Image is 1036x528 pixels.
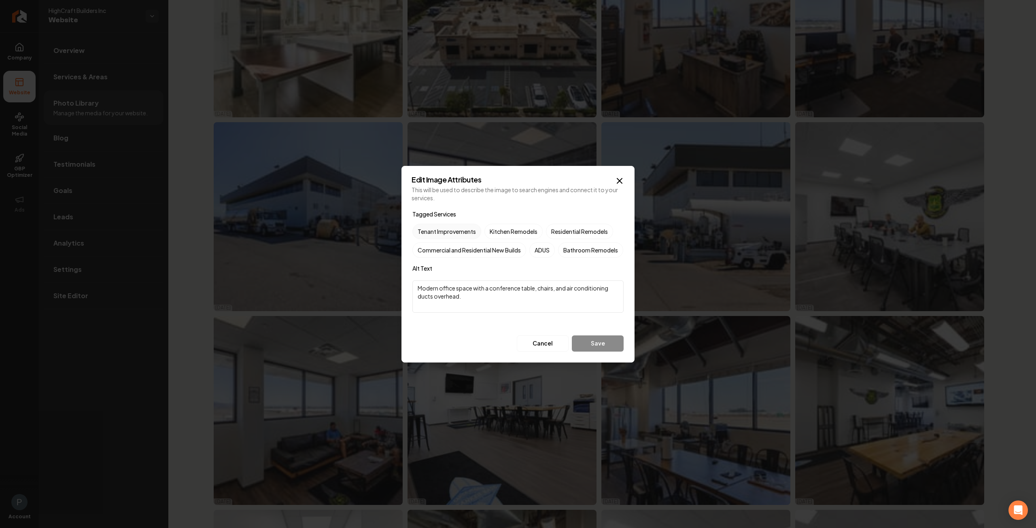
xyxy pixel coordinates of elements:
label: Alt Text [412,264,624,272]
label: Tenant Improvements [412,224,481,239]
h2: Edit Image Attributes [412,176,624,183]
textarea: Modern office space with a conference table, chairs, and air conditioning ducts overhead. [412,280,624,313]
label: Bathroom Remodels [558,242,623,258]
label: Residential Remodels [546,224,613,239]
label: Tagged Services [412,210,456,218]
label: ADUS [529,242,555,258]
button: Cancel [517,335,569,352]
label: Commercial and Residential New Builds [412,242,526,258]
label: Kitchen Remodels [484,224,543,239]
p: This will be used to describe the image to search engines and connect it to your services. [412,186,624,202]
